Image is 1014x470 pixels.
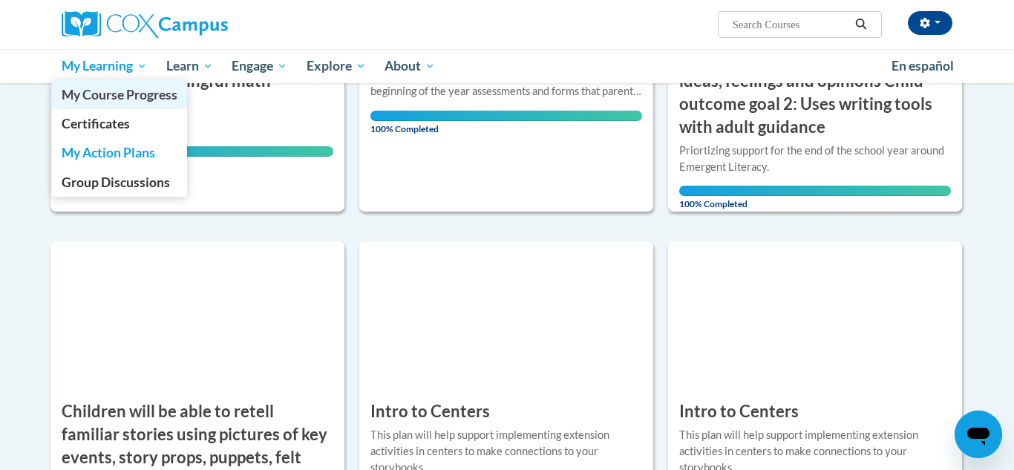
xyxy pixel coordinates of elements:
[222,49,297,83] a: Engage
[52,49,157,83] a: My Learning
[679,186,951,209] span: 100% Completed
[166,57,213,75] span: Learn
[62,11,228,38] img: Cox Campus
[679,143,951,175] div: Priortizing support for the end of the school year around Emergent Literacy.
[307,57,366,75] span: Explore
[850,16,872,33] button: Search
[52,80,187,109] a: My Course Progress
[370,111,642,121] div: Your progress
[62,146,333,170] span: 100% Completed
[679,400,799,423] h3: Intro to Centers
[882,50,964,82] a: En español
[62,120,333,136] div: Sets and Sorting
[39,49,975,83] div: Main menu
[62,146,333,157] div: Your progress
[157,49,223,83] a: Learn
[62,145,155,160] span: My Action Plans
[52,138,187,167] a: My Action Plans
[908,11,952,35] button: Account Settings
[892,58,954,74] span: En español
[52,109,187,138] a: Certificates
[370,111,642,134] span: 100% Completed
[62,116,130,131] span: Certificates
[232,57,287,75] span: Engage
[62,11,344,38] a: Cox Campus
[679,186,951,196] div: Your progress
[297,49,376,83] a: Explore
[370,400,490,423] h3: Intro to Centers
[62,174,170,190] span: Group Discussions
[62,87,177,102] span: My Course Progress
[52,168,187,197] a: Group Discussions
[955,411,1002,458] iframe: Button to launch messaging window
[385,57,435,75] span: About
[62,57,147,75] span: My Learning
[731,16,850,33] input: Search Courses
[376,49,445,83] a: About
